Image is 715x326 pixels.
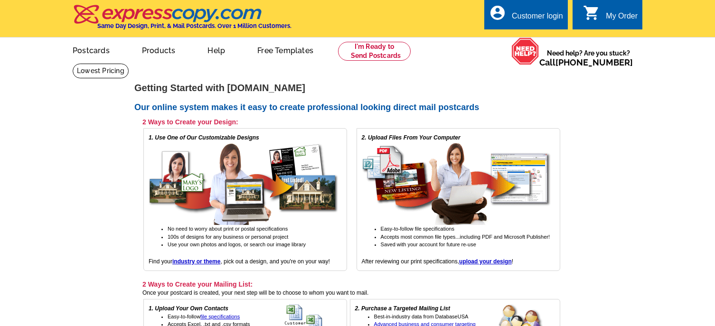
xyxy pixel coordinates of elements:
[73,11,292,29] a: Same Day Design, Print, & Mail Postcards. Over 1 Million Customers.
[97,22,292,29] h4: Same Day Design, Print, & Mail Postcards. Over 1 Million Customers.
[149,258,330,265] span: Find your , pick out a design, and you're on your way!
[168,226,288,232] span: No need to worry about print or postal specifications
[168,314,240,319] span: Easy-to-follow
[168,242,306,247] span: Use your own photos and logos, or search our image library
[149,134,259,141] em: 1. Use One of Our Customizable Designs
[355,305,450,312] em: 2. Purchase a Targeted Mailing List
[539,48,638,67] span: Need help? Are you stuck?
[459,258,512,265] a: upload your design
[149,142,339,225] img: free online postcard designs
[374,314,469,319] span: Best-in-industry data from DatabaseUSA
[381,242,476,247] span: Saved with your account for future re-use
[511,37,539,65] img: help
[489,10,563,22] a: account_circle Customer login
[489,4,506,21] i: account_circle
[192,38,240,61] a: Help
[149,305,228,312] em: 1. Upload Your Own Contacts
[168,234,288,240] span: 100s of designs for any business or personal project
[362,134,461,141] em: 2. Upload Files From Your Computer
[606,12,638,25] div: My Order
[583,4,600,21] i: shopping_cart
[142,280,560,289] h3: 2 Ways to Create your Mailing List:
[539,57,633,67] span: Call
[362,258,513,265] span: After reviewing our print specifications, !
[127,38,191,61] a: Products
[381,234,550,240] span: Accepts most common file types...including PDF and Microsoft Publisher!
[242,38,329,61] a: Free Templates
[57,38,125,61] a: Postcards
[142,289,368,296] span: Once your postcard is created, your next step will be to choose to whom you want to mail.
[142,118,560,126] h3: 2 Ways to Create your Design:
[134,83,581,93] h1: Getting Started with [DOMAIN_NAME]
[134,102,581,113] h2: Our online system makes it easy to create professional looking direct mail postcards
[555,57,633,67] a: [PHONE_NUMBER]
[362,142,552,225] img: upload your own design for free
[583,10,638,22] a: shopping_cart My Order
[200,314,240,319] a: file specifications
[172,258,220,265] a: industry or theme
[512,12,563,25] div: Customer login
[381,226,454,232] span: Easy-to-follow file specifications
